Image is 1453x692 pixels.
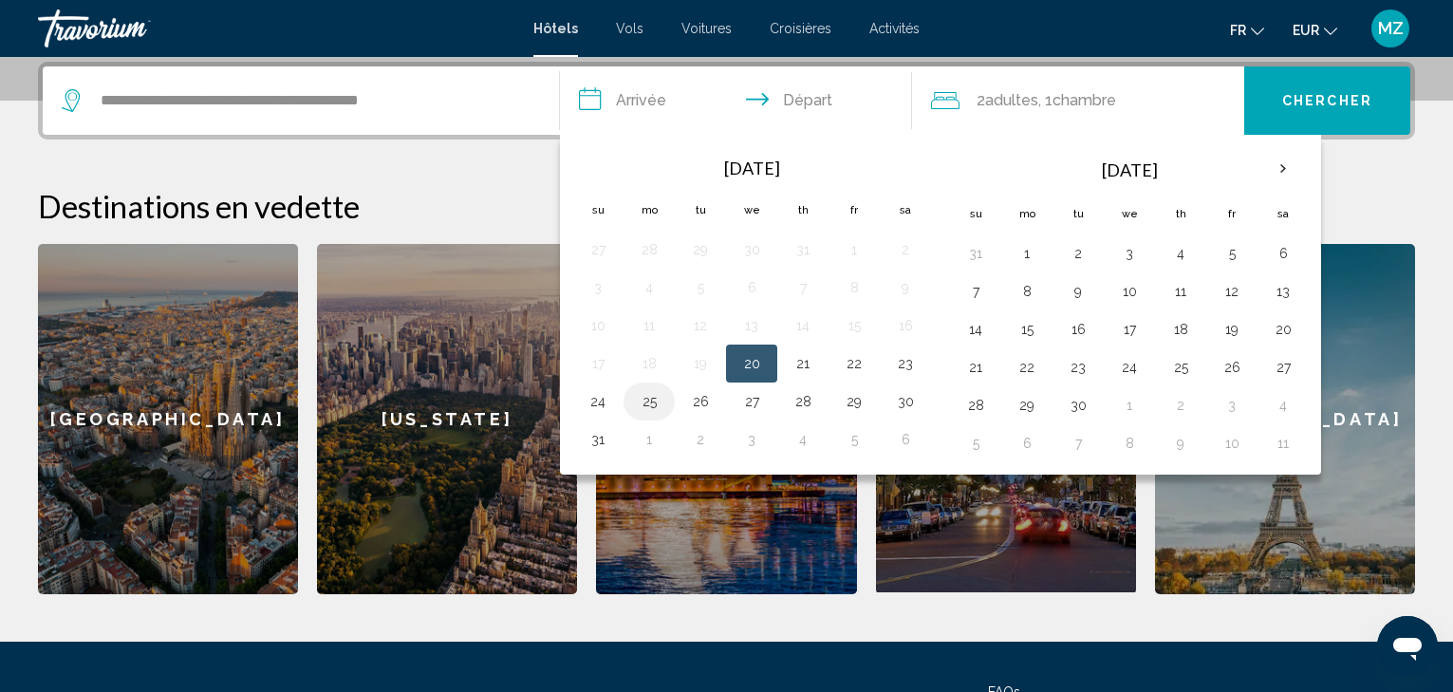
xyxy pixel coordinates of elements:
[890,236,921,263] button: Day 2
[1217,354,1247,381] button: Day 26
[1282,94,1372,109] span: Chercher
[1165,316,1196,343] button: Day 18
[634,312,664,339] button: Day 11
[1257,147,1309,191] button: Next month
[1012,392,1042,419] button: Day 29
[560,66,911,135] button: Check in and out dates
[890,312,921,339] button: Day 16
[839,236,869,263] button: Day 1
[685,426,716,453] button: Day 2
[1012,354,1042,381] button: Day 22
[634,350,664,377] button: Day 18
[736,426,767,453] button: Day 3
[1063,316,1093,343] button: Day 16
[685,236,716,263] button: Day 29
[1165,240,1196,267] button: Day 4
[1230,16,1264,44] button: Change language
[788,236,818,263] button: Day 31
[583,274,613,301] button: Day 3
[1001,147,1257,193] th: [DATE]
[681,21,732,36] a: Voitures
[1217,392,1247,419] button: Day 3
[38,244,298,594] a: [GEOGRAPHIC_DATA]
[839,388,869,415] button: Day 29
[1063,354,1093,381] button: Day 23
[1230,23,1246,38] span: fr
[890,426,921,453] button: Day 6
[960,240,991,267] button: Day 31
[890,350,921,377] button: Day 23
[1165,278,1196,305] button: Day 11
[685,350,716,377] button: Day 19
[1268,240,1298,267] button: Day 6
[788,350,818,377] button: Day 21
[1377,616,1438,677] iframe: Bouton de lancement de la fenêtre de messagerie
[736,236,767,263] button: Day 30
[583,350,613,377] button: Day 17
[1114,430,1145,457] button: Day 8
[1114,316,1145,343] button: Day 17
[38,187,1415,225] h2: Destinations en vedette
[839,312,869,339] button: Day 15
[1366,9,1415,48] button: User Menu
[1293,23,1319,38] span: EUR
[985,91,1038,109] span: Adultes
[634,388,664,415] button: Day 25
[839,274,869,301] button: Day 8
[685,274,716,301] button: Day 5
[583,236,613,263] button: Day 27
[634,426,664,453] button: Day 1
[38,9,514,47] a: Travorium
[788,426,818,453] button: Day 4
[1165,354,1196,381] button: Day 25
[1217,430,1247,457] button: Day 10
[736,312,767,339] button: Day 13
[624,147,880,189] th: [DATE]
[736,274,767,301] button: Day 6
[1012,430,1042,457] button: Day 6
[736,350,767,377] button: Day 20
[1114,240,1145,267] button: Day 3
[788,388,818,415] button: Day 28
[1052,91,1116,109] span: Chambre
[634,274,664,301] button: Day 4
[1012,278,1042,305] button: Day 8
[1012,240,1042,267] button: Day 1
[685,388,716,415] button: Day 26
[839,350,869,377] button: Day 22
[890,274,921,301] button: Day 9
[1012,316,1042,343] button: Day 15
[634,236,664,263] button: Day 28
[960,392,991,419] button: Day 28
[1268,354,1298,381] button: Day 27
[583,312,613,339] button: Day 10
[960,354,991,381] button: Day 21
[1165,392,1196,419] button: Day 2
[977,87,1038,114] span: 2
[788,312,818,339] button: Day 14
[912,66,1244,135] button: Travelers: 2 adults, 0 children
[616,21,643,36] span: Vols
[1165,430,1196,457] button: Day 9
[1063,278,1093,305] button: Day 9
[1244,66,1410,135] button: Chercher
[839,426,869,453] button: Day 5
[533,21,578,36] a: Hôtels
[960,316,991,343] button: Day 14
[1268,316,1298,343] button: Day 20
[1038,87,1116,114] span: , 1
[1063,430,1093,457] button: Day 7
[1293,16,1337,44] button: Change currency
[1114,354,1145,381] button: Day 24
[1217,316,1247,343] button: Day 19
[317,244,577,594] a: [US_STATE]
[770,21,831,36] a: Croisières
[869,21,920,36] a: Activités
[788,274,818,301] button: Day 7
[1268,430,1298,457] button: Day 11
[1063,392,1093,419] button: Day 30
